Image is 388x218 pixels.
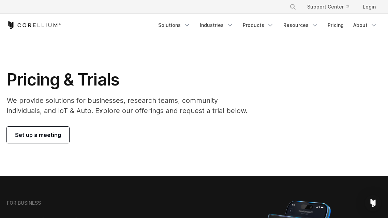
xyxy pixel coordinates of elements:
h6: FOR BUSINESS [7,200,41,206]
a: Industries [196,19,237,31]
div: Navigation Menu [154,19,381,31]
a: About [349,19,381,31]
a: Resources [279,19,322,31]
a: Pricing [324,19,348,31]
a: Login [357,1,381,13]
p: We provide solutions for businesses, research teams, community individuals, and IoT & Auto. Explo... [7,95,252,116]
span: Set up a meeting [15,131,61,139]
a: Support Center [302,1,355,13]
a: Set up a meeting [7,127,69,143]
a: Corellium Home [7,21,61,29]
a: Solutions [154,19,194,31]
button: Search [287,1,299,13]
h1: Pricing & Trials [7,69,252,90]
div: Open Intercom Messenger [365,195,381,211]
div: Navigation Menu [281,1,381,13]
a: Products [239,19,278,31]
